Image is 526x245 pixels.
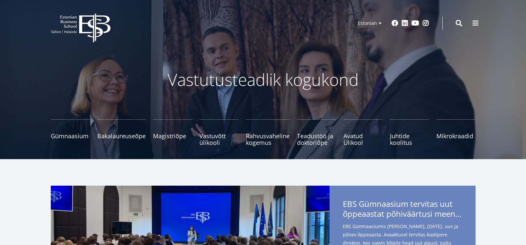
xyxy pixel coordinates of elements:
[436,119,476,146] a: Mikrokraadid
[412,20,419,27] a: Youtube
[402,20,408,27] a: Linkedin
[343,119,383,146] a: Avatud Ülikool
[246,133,290,146] span: Rahvusvaheline kogemus
[343,133,383,146] span: Avatud Ülikool
[153,133,192,139] span: Magistriõpe
[97,119,146,146] a: Bakalaureuseõpe
[422,20,429,27] a: Instagram
[297,119,336,146] a: Teadustöö ja doktoriõpe
[436,133,476,139] span: Mikrokraadid
[51,133,90,139] span: Gümnaasium
[199,133,239,146] span: Vastuvõtt ülikooli
[392,20,398,27] a: Facebook
[390,119,429,146] a: Juhtide koolitus
[297,133,336,146] span: Teadustöö ja doktoriõpe
[51,119,90,146] a: Gümnaasium
[343,199,462,221] span: EBS Gümnaasium tervitas uut
[87,70,439,90] p: Vastutusteadlik kogukond
[97,133,146,139] span: Bakalaureuseõpe
[199,119,239,146] a: Vastuvõtt ülikooli
[246,119,290,146] a: Rahvusvaheline kogemus
[390,133,429,146] span: Juhtide koolitus
[153,119,192,146] a: Magistriõpe
[343,209,462,219] span: õppeaastat põhiväärtusi meenutades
